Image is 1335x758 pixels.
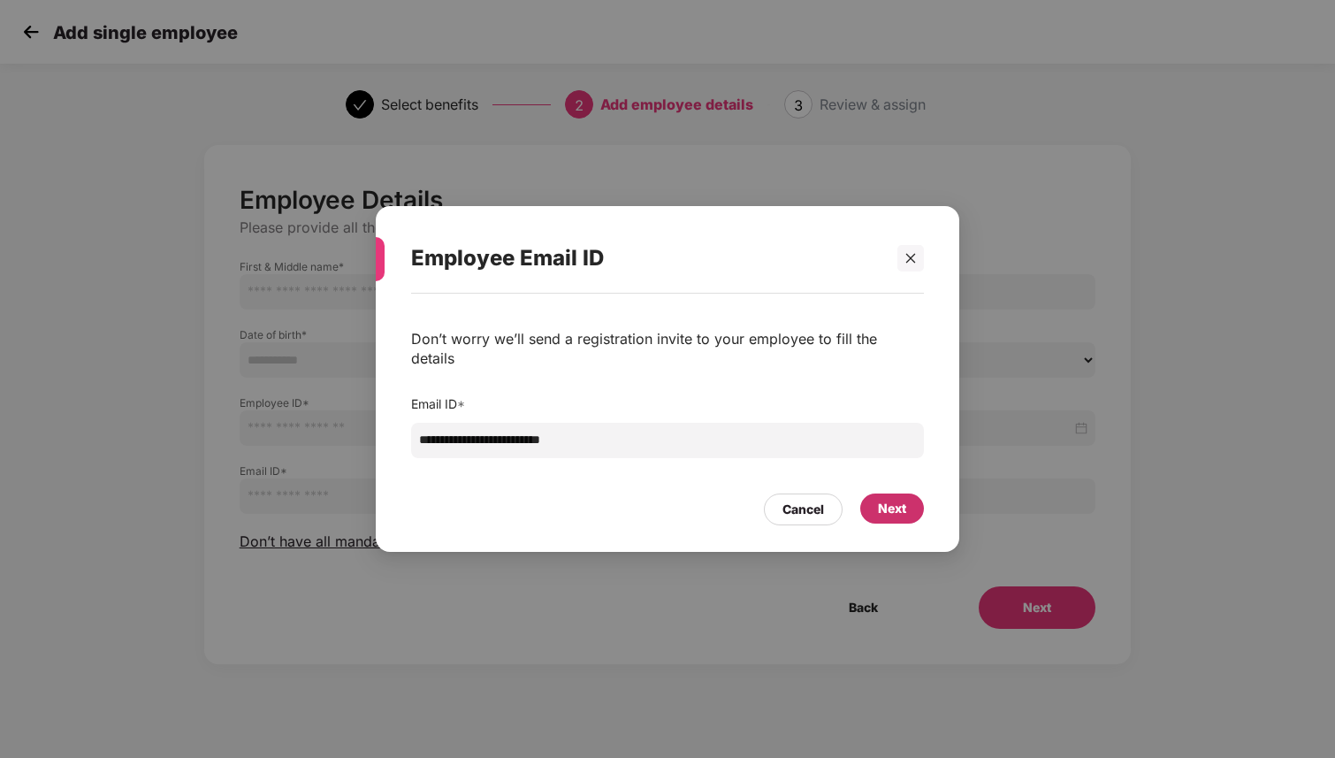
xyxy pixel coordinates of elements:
[411,396,465,411] label: Email ID
[904,252,917,264] span: close
[782,500,824,519] div: Cancel
[411,224,881,293] div: Employee Email ID
[411,329,924,368] div: Don’t worry we’ll send a registration invite to your employee to fill the details
[878,499,906,518] div: Next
